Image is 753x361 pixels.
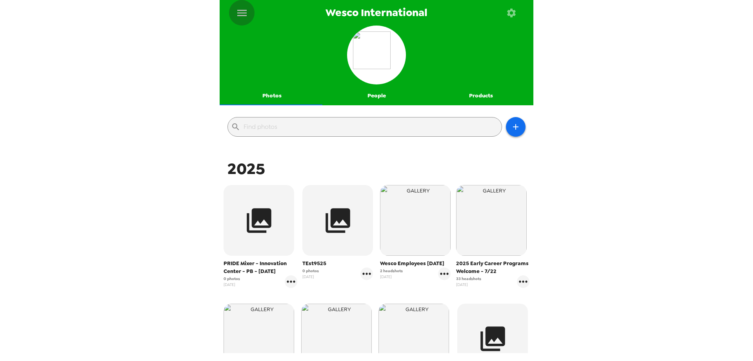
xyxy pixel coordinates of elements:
img: gallery [380,185,451,256]
button: gallery menu [360,268,373,280]
input: Find photos [244,121,498,133]
span: 0 photos [302,268,319,274]
span: 2025 [227,158,265,179]
span: Wesco Employees [DATE] [380,260,451,268]
span: [DATE] [224,282,240,288]
span: 33 headshots [456,276,481,282]
img: org logo [353,31,400,79]
span: [DATE] [380,274,403,280]
button: gallery menu [517,275,529,288]
span: 0 photos [224,276,240,282]
span: 2025 Early Career Programs Welcome - 7/22 [456,260,530,275]
button: Products [429,86,533,105]
button: gallery menu [438,268,451,280]
button: People [324,86,429,105]
span: TEst9525 [302,260,373,268]
span: PRIDE Mixer - Innovation Center - PB - [DATE] [224,260,297,275]
span: [DATE] [456,282,481,288]
img: gallery [456,185,527,256]
span: Wesco International [326,7,427,18]
span: 2 headshots [380,268,403,274]
button: Photos [220,86,324,105]
span: [DATE] [302,274,319,280]
button: gallery menu [285,275,297,288]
